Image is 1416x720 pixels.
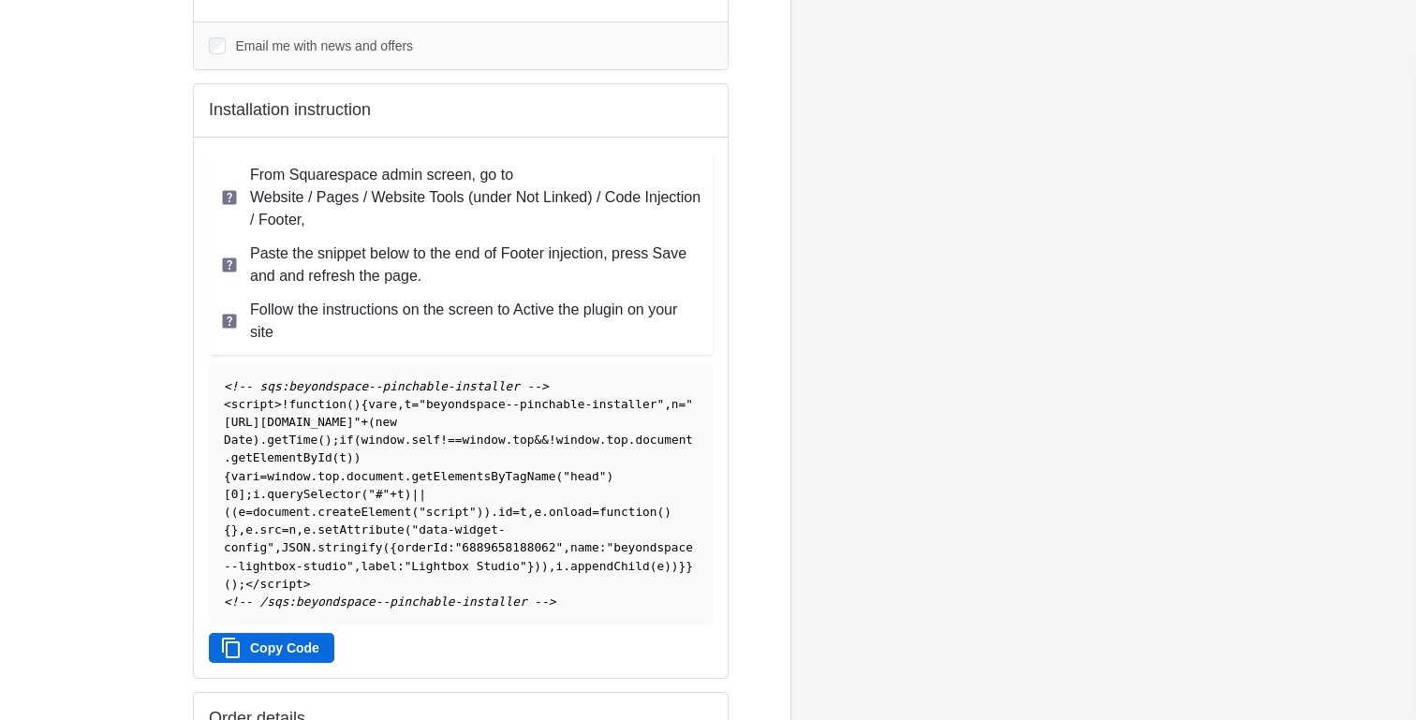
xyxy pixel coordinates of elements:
span: stringify [317,540,382,554]
span: ( [354,433,361,447]
span: n [288,522,296,536]
span: . [224,450,231,464]
span: + [390,487,397,501]
span: ) [664,505,671,519]
p: From Squarespace admin screen, go to Website / Pages / Website Tools (under Not Linked) / Code In... [250,164,701,231]
span: ] [238,487,245,501]
span: ) [534,559,541,573]
span: , [274,540,282,554]
p: Follow the instructions on the screen to Active the plugin on your site [250,299,701,344]
span: self [411,433,440,447]
span: "Lightbox Studio" [405,559,527,573]
span: ( [411,505,419,519]
span: Date [224,433,253,447]
span: ( [347,397,354,411]
span: t [405,397,412,411]
span: function [288,397,347,411]
span: { [390,540,397,554]
span: ( [657,505,665,519]
span: : [599,540,607,554]
span: . [310,540,317,554]
span: 0 [231,487,239,501]
span: . [339,469,347,483]
span: src [260,522,282,536]
span: var [231,469,253,483]
span: . [506,433,513,447]
span: script [260,577,303,591]
span: "beyondspace--lightbox-studio" [224,540,693,572]
p: Paste the snippet below to the end of Footer injection, press Save and and refresh the page. [250,242,701,287]
span: script [231,397,274,411]
span: . [311,469,318,483]
span: window [267,469,310,483]
span: . [405,433,412,447]
span: { [224,469,231,483]
span: ) [354,397,361,411]
span: "script" [419,505,477,519]
span: getElementById [231,450,332,464]
span: top [607,433,628,447]
span: top [317,469,339,483]
span: window [462,433,505,447]
span: e [245,522,253,536]
span: window [361,433,405,447]
span: querySelector [267,487,361,501]
span: > [274,397,282,411]
span: . [260,487,268,501]
span: , [527,505,535,519]
span: . [311,505,318,519]
span: ) [483,505,491,519]
span: ( [383,540,391,554]
span: , [296,522,303,536]
span: appendChild [570,559,650,573]
span: e [535,505,542,519]
span: + [361,415,368,429]
span: top [512,433,534,447]
span: document [635,433,693,447]
span: ) [664,559,671,573]
span: } [527,559,535,573]
span: ; [332,433,340,447]
span: ) [231,577,239,591]
span: </ [245,577,259,591]
span: ( [361,487,368,501]
span: > [303,577,311,591]
span: ) [347,450,354,464]
span: ) [541,559,549,573]
span: , [397,397,405,411]
span: t [520,505,527,519]
span: n [671,397,679,411]
span: i [556,559,564,573]
span: ) [325,433,332,447]
span: { [361,397,368,411]
span: window [556,433,599,447]
span: Email me with news and offers [236,38,414,53]
span: ) [405,487,412,501]
span: } [686,559,693,573]
span: : [448,540,455,554]
span: e [238,505,245,519]
span: label [361,559,397,573]
span: onload [549,505,592,519]
span: i [253,487,260,501]
span: = [512,505,520,519]
span: . [541,505,549,519]
span: || [411,487,425,501]
span: e [303,522,311,536]
span: = [245,505,253,519]
span: } [679,559,686,573]
span: !== [440,433,462,447]
span: . [405,469,412,483]
span: : [397,559,405,573]
span: } [231,522,239,536]
span: . [311,522,318,536]
span: ( [556,469,564,483]
span: = [260,469,268,483]
span: , [549,559,556,573]
span: = [679,397,686,411]
span: , [238,522,245,536]
span: && [534,433,548,447]
span: getTime [267,433,317,447]
span: new [376,415,397,429]
span: . [628,433,636,447]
